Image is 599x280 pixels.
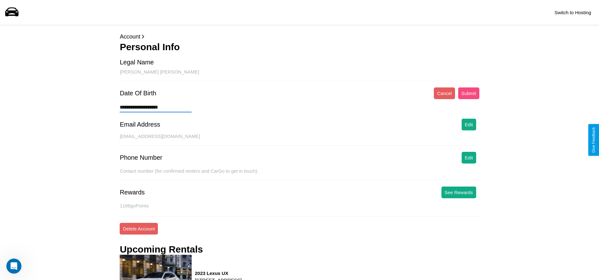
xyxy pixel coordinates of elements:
button: Cancel [434,87,455,99]
button: Edit [462,119,476,130]
h3: Personal Info [120,42,479,52]
button: Delete Account [120,223,158,235]
button: See Rewards [441,187,476,198]
div: Give Feedback [591,127,596,153]
div: [EMAIL_ADDRESS][DOMAIN_NAME] [120,134,479,146]
p: Account [120,32,479,42]
h3: 2023 Lexus UX [195,271,242,276]
p: 1186 goPoints [120,201,479,210]
button: Submit [458,87,479,99]
div: Phone Number [120,154,162,161]
h3: Upcoming Rentals [120,244,203,255]
div: Contact number (for confirmed renters and CarGo to get in touch). [120,168,479,180]
div: Legal Name [120,59,154,66]
div: Email Address [120,121,160,128]
iframe: Intercom live chat [6,259,21,274]
div: Rewards [120,189,145,196]
div: Date Of Birth [120,90,156,97]
div: [PERSON_NAME] [PERSON_NAME] [120,69,479,81]
button: Switch to Hosting [551,7,594,18]
button: Edit [462,152,476,164]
